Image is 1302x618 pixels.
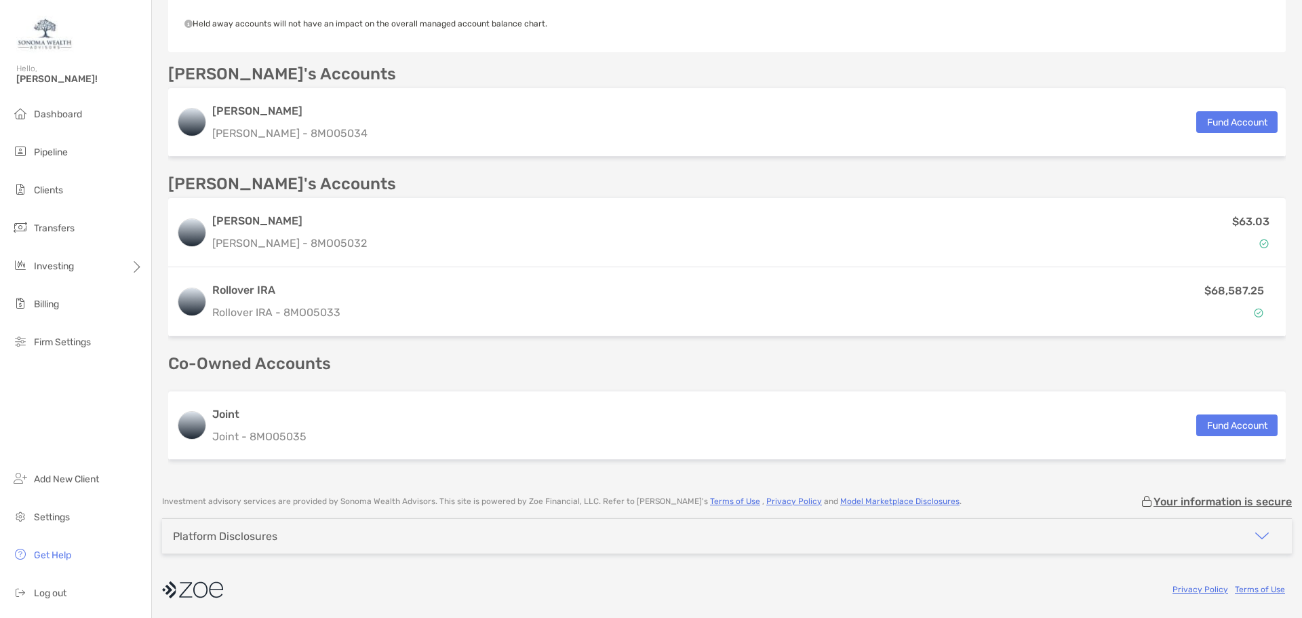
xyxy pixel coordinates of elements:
a: Terms of Use [710,497,760,506]
img: logo account [178,288,205,315]
img: billing icon [12,295,28,311]
span: Dashboard [34,109,82,120]
img: firm-settings icon [12,333,28,349]
button: Fund Account [1196,414,1278,436]
a: Privacy Policy [1172,585,1228,594]
h3: Rollover IRA [212,282,1009,298]
img: clients icon [12,181,28,197]
span: Investing [34,260,74,272]
h3: [PERSON_NAME] [212,213,367,229]
p: [PERSON_NAME] - 8MO05032 [212,235,367,252]
p: Rollover IRA - 8MO05033 [212,304,1009,321]
img: company logo [162,575,223,605]
span: Log out [34,587,66,599]
h3: [PERSON_NAME] [212,103,368,119]
h3: Joint [212,406,307,423]
span: Billing [34,298,59,310]
a: Privacy Policy [766,497,822,506]
img: pipeline icon [12,143,28,159]
img: transfers icon [12,219,28,235]
span: Pipeline [34,147,68,158]
img: Account Status icon [1254,308,1263,317]
img: add_new_client icon [12,470,28,486]
span: Settings [34,511,70,523]
p: $63.03 [1232,213,1269,230]
button: Fund Account [1196,111,1278,133]
p: [PERSON_NAME] - 8MO05034 [212,125,368,142]
p: Investment advisory services are provided by Sonoma Wealth Advisors . This site is powered by Zoe... [162,497,962,507]
span: Firm Settings [34,336,91,348]
p: Your information is secure [1153,495,1292,508]
img: Zoe Logo [16,5,74,54]
p: [PERSON_NAME]'s Accounts [168,176,396,193]
p: Co-Owned Accounts [168,355,1286,372]
img: logo account [178,412,205,439]
img: investing icon [12,257,28,273]
img: get-help icon [12,546,28,562]
span: Clients [34,185,63,196]
span: Transfers [34,223,75,234]
img: logo account [178,219,205,246]
div: Platform Disclosures [173,530,277,543]
p: Joint - 8MO05035 [212,428,307,445]
img: Account Status icon [1259,239,1269,248]
p: $68,587.25 [1204,282,1264,299]
span: Held away accounts will not have an impact on the overall managed account balance chart. [184,19,547,28]
span: Get Help [34,549,71,561]
a: Model Marketplace Disclosures [840,497,960,506]
img: settings icon [12,508,28,524]
span: [PERSON_NAME]! [16,73,143,85]
img: logo account [178,109,205,136]
img: logout icon [12,584,28,600]
p: [PERSON_NAME]'s Accounts [168,66,396,83]
a: Terms of Use [1235,585,1285,594]
span: Add New Client [34,474,99,485]
img: dashboard icon [12,105,28,121]
img: icon arrow [1254,528,1270,544]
